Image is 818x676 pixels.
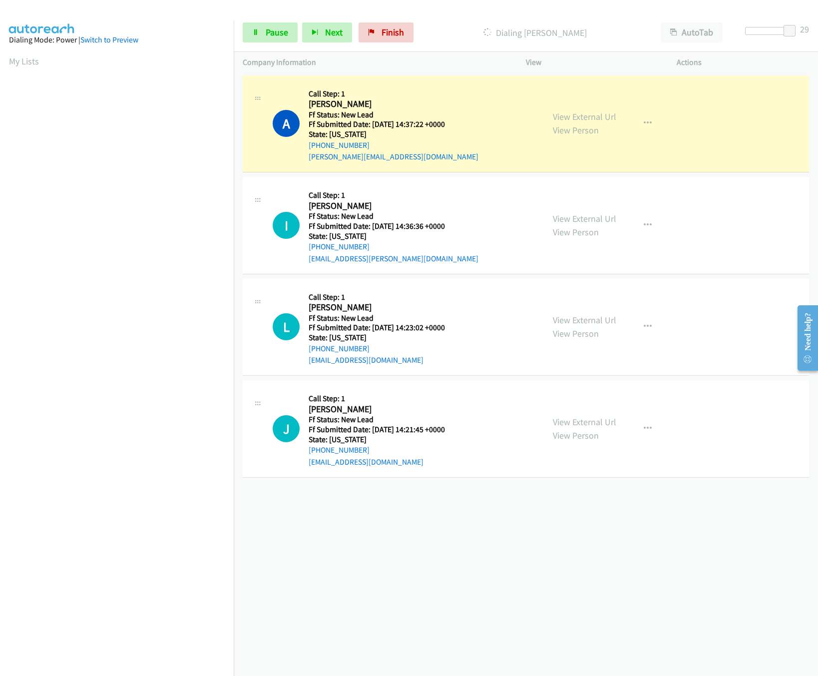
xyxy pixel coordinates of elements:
h1: I [273,212,300,239]
h5: State: [US_STATE] [309,435,457,445]
a: View External Url [553,314,616,326]
h2: [PERSON_NAME] [309,302,457,313]
span: Pause [266,26,288,38]
a: Finish [359,22,413,42]
button: AutoTab [661,22,723,42]
h2: [PERSON_NAME] [309,200,457,212]
a: Pause [243,22,298,42]
div: The call is yet to be attempted [273,313,300,340]
span: Next [325,26,343,38]
div: Dialing Mode: Power | [9,34,225,46]
a: View External Url [553,416,616,428]
a: View External Url [553,111,616,122]
p: Dialing [PERSON_NAME] [427,26,643,39]
a: View Person [553,124,599,136]
h5: Ff Status: New Lead [309,415,457,425]
a: My Lists [9,55,39,67]
h5: Ff Submitted Date: [DATE] 14:23:02 +0000 [309,323,457,333]
a: View Person [553,328,599,339]
h5: Call Step: 1 [309,89,478,99]
h5: Ff Status: New Lead [309,313,457,323]
a: [EMAIL_ADDRESS][PERSON_NAME][DOMAIN_NAME] [309,254,478,263]
h1: J [273,415,300,442]
a: [PHONE_NUMBER] [309,140,370,150]
iframe: Dialpad [9,77,234,552]
a: [PHONE_NUMBER] [309,242,370,251]
a: [PERSON_NAME][EMAIL_ADDRESS][DOMAIN_NAME] [309,152,478,161]
h5: Ff Submitted Date: [DATE] 14:21:45 +0000 [309,425,457,435]
h5: Ff Status: New Lead [309,211,478,221]
a: [EMAIL_ADDRESS][DOMAIN_NAME] [309,457,423,467]
a: View Person [553,430,599,441]
p: Actions [677,56,810,68]
p: Company Information [243,56,508,68]
div: The call is yet to be attempted [273,415,300,442]
div: The call is yet to be attempted [273,212,300,239]
a: [EMAIL_ADDRESS][DOMAIN_NAME] [309,355,423,365]
h1: L [273,313,300,340]
div: 29 [800,22,809,36]
h5: Call Step: 1 [309,394,457,404]
a: [PHONE_NUMBER] [309,344,370,353]
h2: [PERSON_NAME] [309,98,457,110]
button: Next [302,22,352,42]
p: View [526,56,659,68]
h5: State: [US_STATE] [309,231,478,241]
a: Switch to Preview [80,35,138,44]
a: View Person [553,226,599,238]
h5: Call Step: 1 [309,292,457,302]
a: View External Url [553,213,616,224]
iframe: Resource Center [790,298,818,378]
h1: A [273,110,300,137]
span: Finish [382,26,404,38]
h5: Ff Submitted Date: [DATE] 14:37:22 +0000 [309,119,478,129]
h5: Call Step: 1 [309,190,478,200]
a: [PHONE_NUMBER] [309,445,370,455]
h5: Ff Status: New Lead [309,110,478,120]
h5: State: [US_STATE] [309,129,478,139]
h2: [PERSON_NAME] [309,404,457,415]
h5: Ff Submitted Date: [DATE] 14:36:36 +0000 [309,221,478,231]
h5: State: [US_STATE] [309,333,457,343]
